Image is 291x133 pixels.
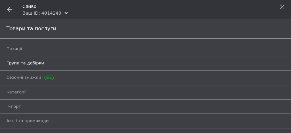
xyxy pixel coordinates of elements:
[6,101,288,112] a: Імпорт
[6,104,21,109] span: Імпорт
[6,43,288,54] a: Позиції
[6,60,44,66] span: Групи та добірки
[6,87,288,98] a: Категорії
[6,118,49,124] span: Акції та промокоди
[6,75,52,80] span: Сезонні знижки
[6,58,288,69] a: Групи та добірки
[6,46,22,52] span: Позиції
[22,10,61,16] div: Ваш ID: 4014249
[6,89,27,95] span: Категорії
[6,115,288,126] a: Акції та промокоди
[6,72,288,83] a: Сезонні знижки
